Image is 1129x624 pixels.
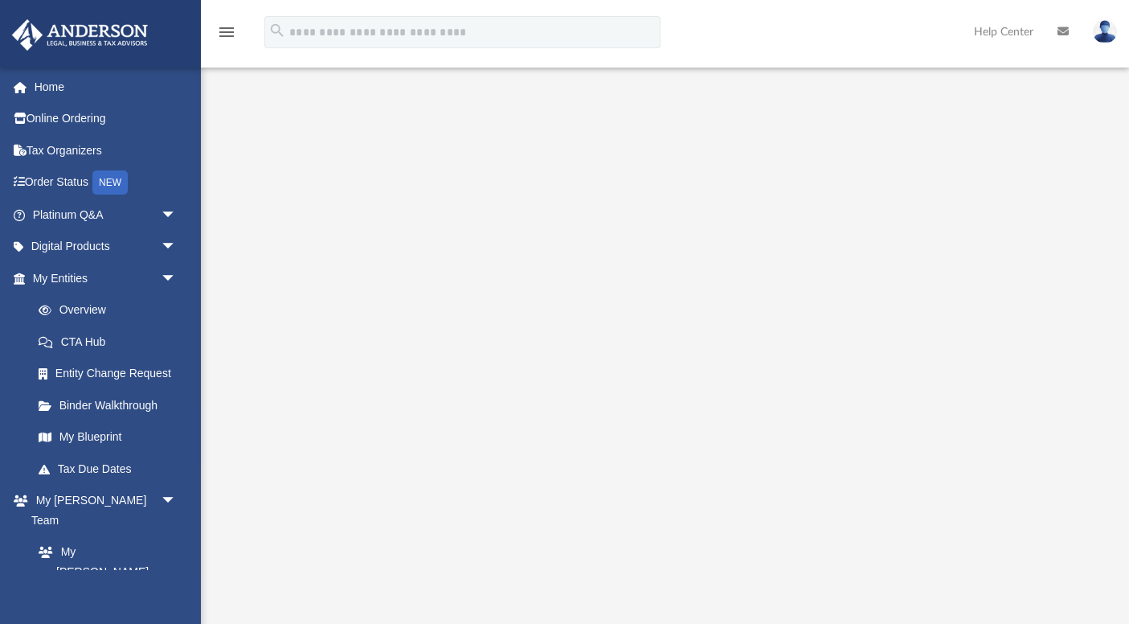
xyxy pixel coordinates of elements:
[22,294,201,326] a: Overview
[11,231,201,263] a: Digital Productsarrow_drop_down
[11,199,201,231] a: Platinum Q&Aarrow_drop_down
[22,389,201,421] a: Binder Walkthrough
[161,199,193,232] span: arrow_drop_down
[1093,20,1117,43] img: User Pic
[22,326,201,358] a: CTA Hub
[11,134,201,166] a: Tax Organizers
[161,262,193,295] span: arrow_drop_down
[11,166,201,199] a: Order StatusNEW
[11,71,201,103] a: Home
[22,453,201,485] a: Tax Due Dates
[11,103,201,135] a: Online Ordering
[7,19,153,51] img: Anderson Advisors Platinum Portal
[22,421,193,454] a: My Blueprint
[22,536,185,608] a: My [PERSON_NAME] Team
[268,22,286,39] i: search
[11,262,201,294] a: My Entitiesarrow_drop_down
[22,358,201,390] a: Entity Change Request
[217,23,236,42] i: menu
[11,485,193,536] a: My [PERSON_NAME] Teamarrow_drop_down
[92,170,128,195] div: NEW
[161,231,193,264] span: arrow_drop_down
[217,31,236,42] a: menu
[161,485,193,518] span: arrow_drop_down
